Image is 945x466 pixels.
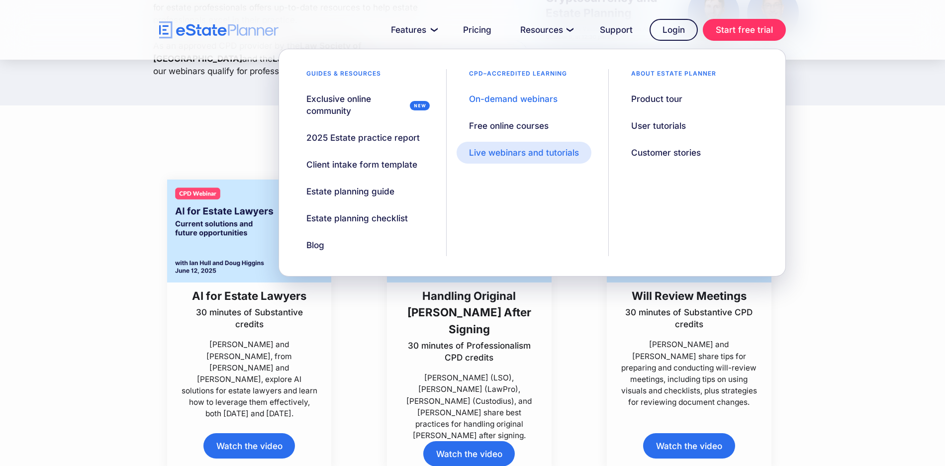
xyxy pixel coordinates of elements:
h3: Handling Original [PERSON_NAME] After Signing [400,287,538,337]
a: Login [650,19,698,41]
div: On-demand webinars [469,93,558,105]
div: Client intake form template [306,159,417,171]
a: On-demand webinars [457,88,570,110]
p: 30 minutes of Substantive credits [181,306,318,330]
p: [PERSON_NAME] and [PERSON_NAME] share tips for preparing and conducting will-review meetings, inc... [621,339,758,408]
p: [PERSON_NAME] and [PERSON_NAME], from [PERSON_NAME] and [PERSON_NAME], explore AI solutions for e... [181,339,318,419]
h3: Will Review Meetings [621,287,758,304]
a: 2025 Estate practice report [294,127,432,149]
strong: Law Society of [GEOGRAPHIC_DATA] [153,40,362,64]
div: User tutorials [631,120,686,132]
a: Will Review Meetings30 minutes of Substantive CPD credits[PERSON_NAME] and [PERSON_NAME] share ti... [607,180,771,408]
a: Support [588,20,645,40]
a: Estate planning guide [294,181,407,202]
div: Free online courses [469,120,549,132]
a: Exclusive online community [294,88,436,122]
div: Customer stories [631,147,701,159]
a: Start free trial [703,19,786,41]
p: [PERSON_NAME] (LSO), [PERSON_NAME] (LawPro), [PERSON_NAME] (Custodius), and [PERSON_NAME] share b... [400,372,538,441]
p: 30 minutes of Substantive CPD credits [621,306,758,330]
div: 2025 Estate practice report [306,132,420,144]
strong: Law Society of [GEOGRAPHIC_DATA] [273,53,425,64]
a: Live webinars and tutorials [457,142,591,164]
a: Blog [294,234,337,256]
div: About estate planner [619,69,729,83]
a: Handling Original [PERSON_NAME] After Signing30 minutes of Professionalism CPD credits[PERSON_NAM... [387,180,552,441]
a: Watch the video [203,433,295,459]
div: Product tour [631,93,682,105]
a: Features [379,20,446,40]
a: Pricing [451,20,503,40]
a: Customer stories [619,142,713,164]
a: home [159,21,279,39]
a: Watch the video [643,433,735,459]
div: Live webinars and tutorials [469,147,579,159]
a: AI for Estate Lawyers30 minutes of Substantive credits[PERSON_NAME] and [PERSON_NAME], from [PERS... [167,180,332,419]
div: Blog [306,239,324,251]
div: CPD–accredited learning [457,69,579,83]
h3: AI for Estate Lawyers [181,287,318,304]
div: Exclusive online community [306,93,406,117]
a: Free online courses [457,115,561,137]
a: Client intake form template [294,154,430,176]
div: Guides & resources [294,69,393,83]
a: Product tour [619,88,695,110]
div: Estate planning guide [306,186,394,197]
a: User tutorials [619,115,698,137]
p: 30 minutes of Professionalism CPD credits [400,340,538,364]
a: Resources [508,20,583,40]
a: Estate planning checklist [294,207,420,229]
div: Estate planning checklist [306,212,408,224]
